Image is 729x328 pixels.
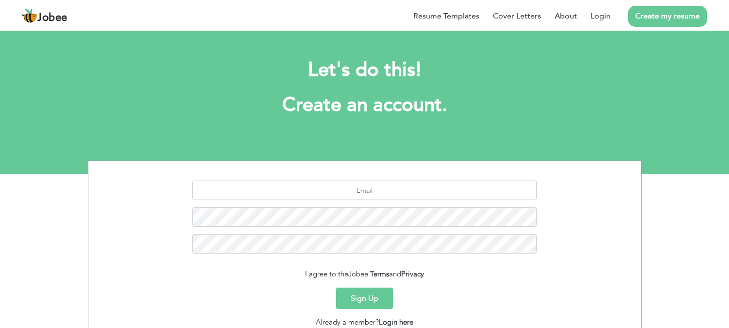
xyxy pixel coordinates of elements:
[102,57,627,83] h2: Let's do this!
[336,288,393,309] button: Sign Up
[401,269,424,279] a: Privacy
[591,10,610,22] a: Login
[96,269,634,280] div: I agree to the and
[192,181,537,200] input: Email
[555,10,577,22] a: About
[96,317,634,328] div: Already a member?
[348,269,368,279] span: Jobee
[22,8,37,24] img: jobee.io
[493,10,541,22] a: Cover Letters
[37,13,68,23] span: Jobee
[102,92,627,118] h1: Create an account.
[370,269,389,279] a: Terms
[628,6,707,27] a: Create my resume
[413,10,479,22] a: Resume Templates
[22,8,68,24] a: Jobee
[379,317,413,327] a: Login here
